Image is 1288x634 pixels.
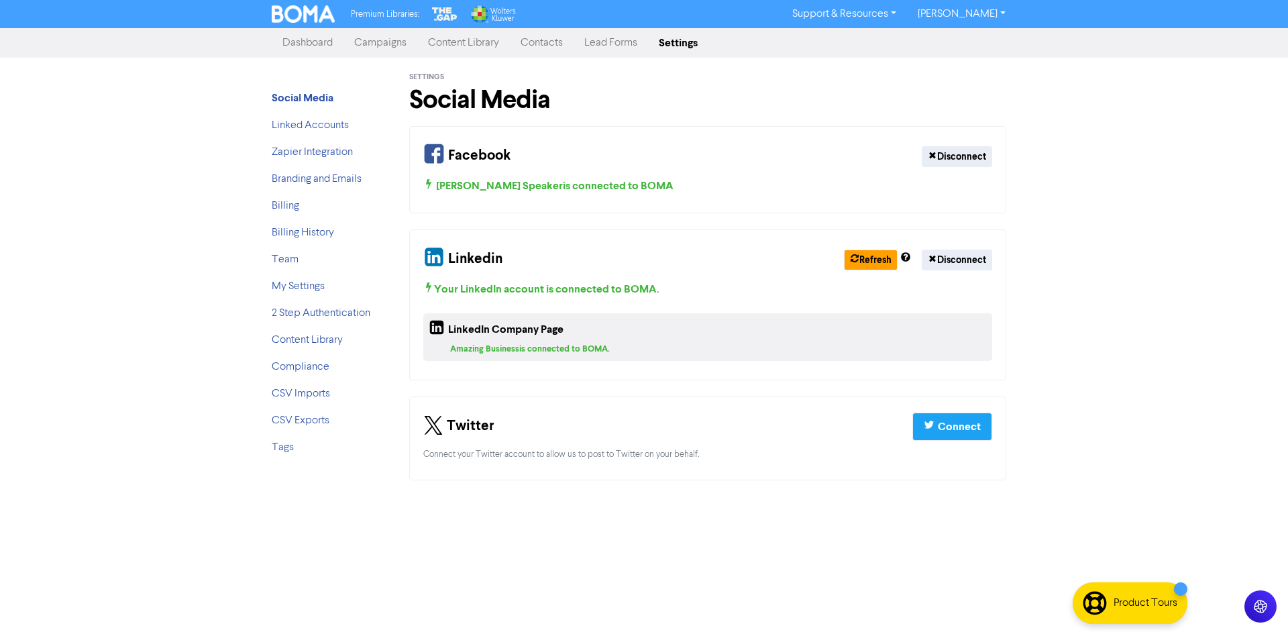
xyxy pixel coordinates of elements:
a: Content Library [417,30,510,56]
button: Connect [912,413,992,441]
a: Billing [272,201,299,211]
a: My Settings [272,281,325,292]
div: Facebook [423,140,511,172]
a: Dashboard [272,30,343,56]
span: Settings [409,72,444,82]
a: Compliance [272,362,329,372]
div: Twitter [423,411,494,443]
div: Connect [938,419,981,435]
a: Contacts [510,30,574,56]
h1: Social Media [409,85,1006,115]
iframe: Chat Widget [1120,489,1288,634]
div: Connect your Twitter account to allow us to post to Twitter on your behalf. [423,448,992,461]
img: BOMA Logo [272,5,335,23]
a: CSV Imports [272,388,330,399]
button: Disconnect [922,146,992,167]
a: Branding and Emails [272,174,362,184]
a: Support & Resources [782,3,907,25]
a: Settings [648,30,708,56]
div: Your Facebook Connection [409,126,1006,213]
div: Your Linkedin and Company Page Connection [409,229,1006,380]
a: [PERSON_NAME] [907,3,1016,25]
strong: Social Media [272,91,333,105]
div: [PERSON_NAME] Speaker is connected to BOMA [423,178,992,194]
a: 2 Step Authentication [272,308,370,319]
div: Your Twitter Connection [409,397,1006,480]
a: Billing History [272,227,334,238]
a: CSV Exports [272,415,329,426]
span: Premium Libraries: [351,10,419,19]
a: Tags [272,442,294,453]
div: LinkedIn Company Page [429,319,563,343]
a: Campaigns [343,30,417,56]
a: Team [272,254,299,265]
a: Content Library [272,335,343,346]
img: The Gap [430,5,460,23]
img: Wolters Kluwer [470,5,515,23]
button: Disconnect [922,250,992,270]
div: Linkedin [423,244,502,276]
a: Zapier Integration [272,147,353,158]
div: Amazing Business is connected to BOMA. [450,343,987,356]
a: Social Media [272,93,333,104]
a: Lead Forms [574,30,648,56]
button: Refresh [844,250,898,270]
a: Linked Accounts [272,120,349,131]
div: Your LinkedIn account is connected to BOMA . [423,281,992,297]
